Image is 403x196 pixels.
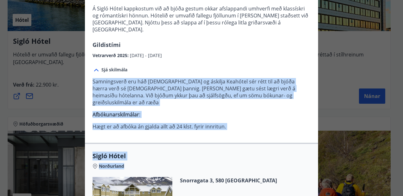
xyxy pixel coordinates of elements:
[93,41,121,49] span: Gildistími
[93,5,310,33] p: Á Sigló Hótel kappkostum við að bjóða gestum okkar afslappandi umhverfi með klassískri og rómantí...
[93,52,130,58] span: Vetrarverð 2025 :
[130,52,162,58] span: [DATE] - [DATE]
[93,78,310,106] p: Samningsverð eru háð [DEMOGRAPHIC_DATA] og áskilja Keahótel sér rétt til að bjóða hærra verð sé [...
[101,67,127,73] span: Sjá skilmála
